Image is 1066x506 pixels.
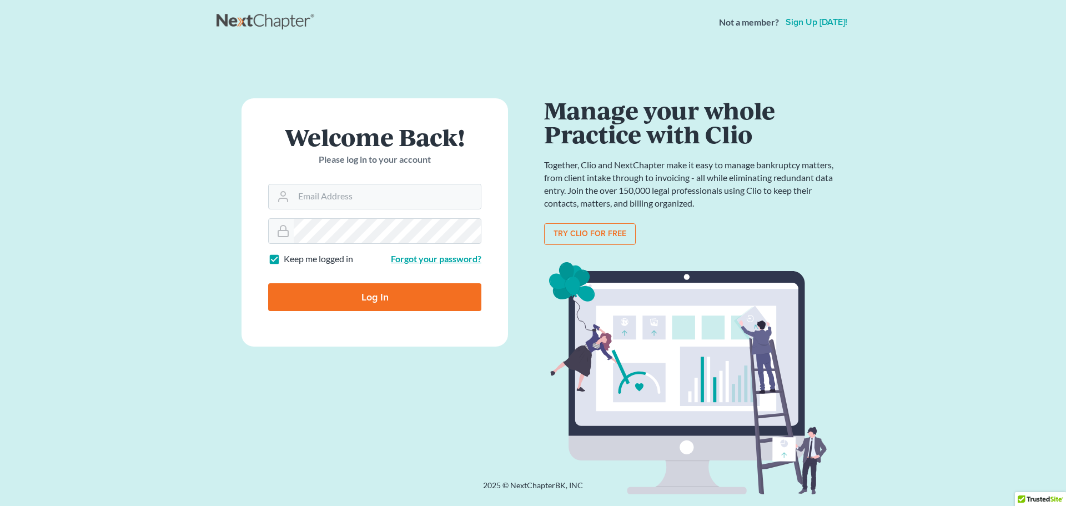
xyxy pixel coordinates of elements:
input: Log In [268,283,481,311]
label: Keep me logged in [284,253,353,265]
input: Email Address [294,184,481,209]
div: 2025 © NextChapterBK, INC [217,480,849,500]
a: Forgot your password? [391,253,481,264]
a: Sign up [DATE]! [783,18,849,27]
img: clio_bg-1f7fd5e12b4bb4ecf8b57ca1a7e67e4ff233b1f5529bdf2c1c242739b0445cb7.svg [544,258,838,499]
h1: Welcome Back! [268,125,481,149]
h1: Manage your whole Practice with Clio [544,98,838,146]
p: Please log in to your account [268,153,481,166]
strong: Not a member? [719,16,779,29]
p: Together, Clio and NextChapter make it easy to manage bankruptcy matters, from client intake thro... [544,159,838,209]
a: Try clio for free [544,223,636,246]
